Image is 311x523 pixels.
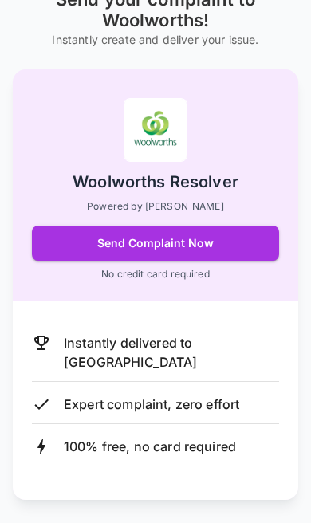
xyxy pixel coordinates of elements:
[87,199,224,213] p: Powered by [PERSON_NAME]
[64,395,239,414] p: Expert complaint, zero effort
[13,30,298,50] h6: Instantly create and deliver your issue.
[64,437,236,456] p: 100% free, no card required
[32,226,279,261] button: Send Complaint Now
[73,171,238,193] h2: Woolworths Resolver
[101,267,209,281] p: No credit card required
[124,98,187,162] img: Woolworths
[64,333,279,372] p: Instantly delivered to [GEOGRAPHIC_DATA]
